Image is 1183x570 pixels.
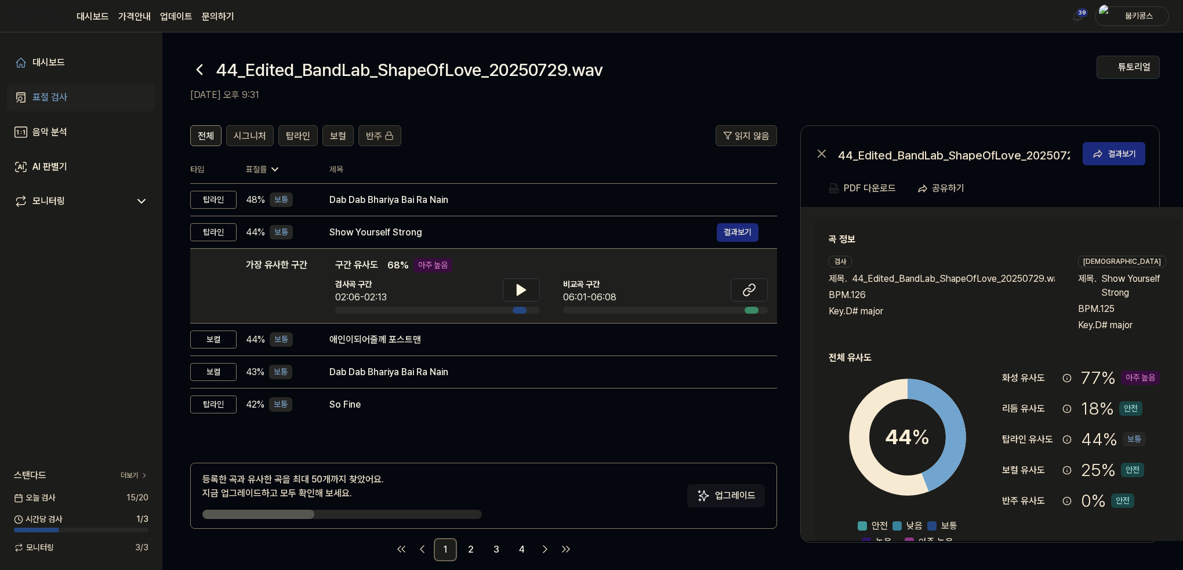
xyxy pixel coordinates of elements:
[202,10,234,24] a: 문의하기
[329,226,717,239] div: Show Yourself Strong
[717,223,759,242] button: 결과보기
[246,398,264,412] span: 42 %
[1078,318,1166,332] div: Key. D# major
[1078,256,1166,267] div: [DEMOGRAPHIC_DATA]
[872,519,888,533] span: 안전
[198,129,214,143] span: 전체
[1002,463,1058,477] div: 보컬 유사도
[1081,457,1144,483] div: 25 %
[118,10,151,24] button: 가격안내
[226,125,274,146] button: 시그니처
[335,278,387,291] span: 검사곡 구간
[7,49,155,77] a: 대시보드
[829,304,1055,318] div: Key. D# major
[270,332,293,347] div: 보통
[335,291,387,304] div: 02:06-02:13
[687,494,765,505] a: Sparkles업그레이드
[485,538,508,561] a: 3
[32,125,67,139] div: 음악 분석
[286,129,310,143] span: 탑라인
[932,181,964,196] div: 공유하기
[1123,432,1146,446] div: 보통
[1002,371,1058,385] div: 화성 유사도
[190,363,237,381] div: 보컬
[1081,365,1160,391] div: 77 %
[716,125,777,146] button: 읽지 않음
[190,331,237,348] div: 보컬
[1002,402,1058,416] div: 리듬 유사도
[1099,5,1113,28] img: profile
[246,226,265,239] span: 44 %
[434,538,457,561] a: 1
[1121,463,1144,477] div: 안전
[876,535,892,549] span: 높음
[246,333,265,347] span: 44 %
[329,193,759,207] div: Dab Dab Bhariya Bai Ra Nain
[687,484,765,507] button: 업그레이드
[246,365,264,379] span: 43 %
[366,129,382,143] span: 반주
[330,129,346,143] span: 보컬
[246,164,311,176] div: 표절률
[829,233,1166,246] h2: 곡 정보
[14,469,46,482] span: 스탠다드
[329,398,759,412] div: So Fine
[563,291,616,304] div: 06:01-06:08
[1070,9,1084,23] img: 알림
[270,225,293,239] div: 보통
[190,395,237,413] div: 탑라인
[387,259,409,273] span: 68 %
[1106,63,1116,72] img: Help
[838,147,1070,161] div: 44_Edited_BandLab_ShapeOfLove_20250729.wav
[190,155,237,184] th: 타입
[190,538,777,561] nav: pagination
[1121,371,1160,385] div: 아주 높음
[1083,142,1145,165] button: 결과보기
[14,492,55,504] span: 오늘 검사
[1111,493,1134,508] div: 안전
[413,258,452,273] div: 아주 높음
[135,542,148,554] span: 3 / 3
[1081,395,1142,422] div: 18 %
[459,538,482,561] a: 2
[826,177,898,200] button: PDF 다운로드
[941,519,957,533] span: 보통
[510,538,534,561] a: 4
[696,489,710,503] img: Sparkles
[234,129,266,143] span: 시그니처
[269,365,292,379] div: 보통
[160,10,193,24] a: 업데이트
[829,351,1166,365] h2: 전체 유사도
[190,191,237,209] div: 탑라인
[829,256,852,267] div: 검사
[32,160,67,174] div: AI 판별기
[912,177,974,200] button: 공유하기
[912,424,930,449] span: %
[7,153,155,181] a: AI 판별기
[1097,56,1160,79] button: 튜토리얼
[1078,302,1166,316] div: BPM. 125
[829,272,847,286] span: 제목 .
[906,519,923,533] span: 낮음
[278,125,318,146] button: 탑라인
[1068,7,1087,26] button: 알림39
[735,129,770,143] span: 읽지 않음
[1116,9,1162,22] div: 붐키콩스
[1076,8,1088,17] div: 39
[1119,401,1142,416] div: 안전
[32,56,65,70] div: 대시보드
[1081,426,1146,452] div: 44 %
[190,88,1097,102] h2: [DATE] 오후 9:31
[329,365,759,379] div: Dab Dab Bhariya Bai Ra Nain
[270,193,293,207] div: 보통
[557,540,575,558] a: Go to last page
[32,90,67,104] div: 표절 검사
[1101,272,1166,300] span: Show Yourself Strong
[919,535,953,549] span: 아주 높음
[190,223,237,241] div: 탑라인
[358,125,401,146] button: 반주
[329,155,777,183] th: 제목
[1108,147,1136,160] div: 결과보기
